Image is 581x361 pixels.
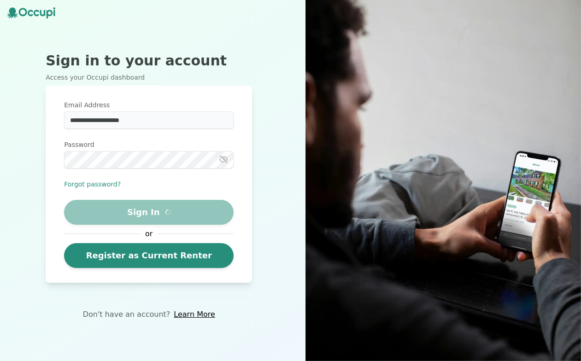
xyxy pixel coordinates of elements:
[64,180,121,189] button: Forgot password?
[83,309,170,320] p: Don't have an account?
[46,52,252,69] h2: Sign in to your account
[174,309,215,320] a: Learn More
[141,228,157,239] span: or
[64,140,234,149] label: Password
[46,73,252,82] p: Access your Occupi dashboard
[64,243,234,268] a: Register as Current Renter
[64,100,234,110] label: Email Address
